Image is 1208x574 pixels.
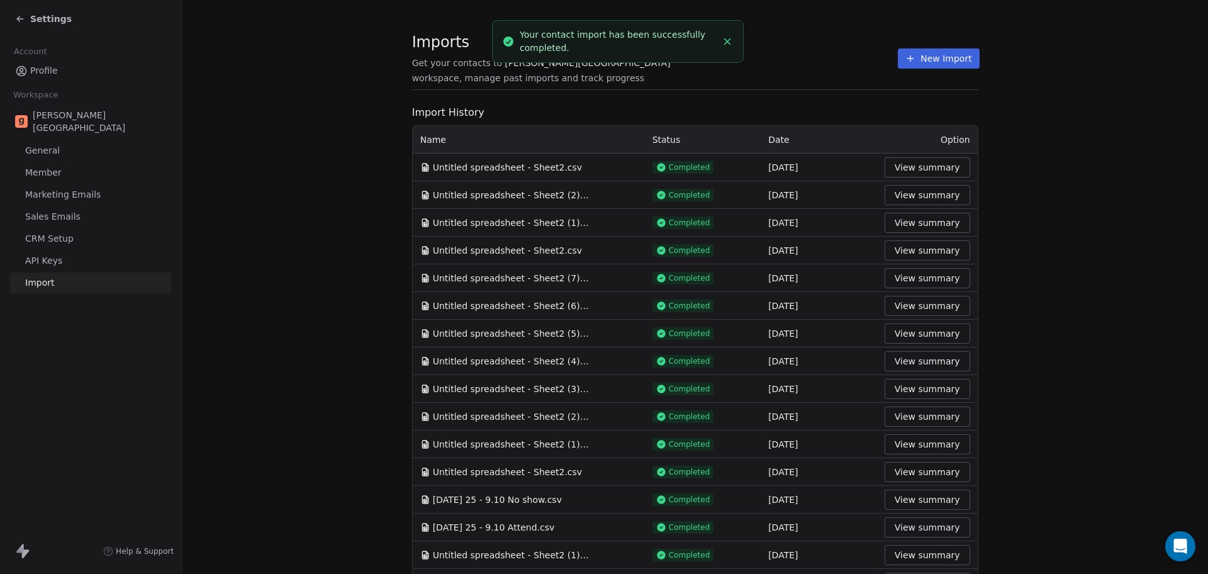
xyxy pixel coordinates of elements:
[768,410,870,423] div: [DATE]
[433,189,590,201] span: Untitled spreadsheet - Sheet2 (2).csv
[719,33,735,50] button: Close toast
[669,273,710,283] span: Completed
[10,140,171,161] a: General
[885,517,970,537] button: View summary
[669,384,710,394] span: Completed
[885,462,970,482] button: View summary
[25,166,62,179] span: Member
[898,48,979,69] button: New Import
[412,57,503,69] span: Get your contacts to
[412,72,644,84] span: workspace, manage past imports and track progress
[15,13,72,25] a: Settings
[669,439,710,449] span: Completed
[885,379,970,399] button: View summary
[433,244,582,257] span: Untitled spreadsheet - Sheet2.csv
[669,245,710,256] span: Completed
[669,356,710,366] span: Completed
[768,135,789,145] span: Date
[941,135,970,145] span: Option
[885,434,970,454] button: View summary
[885,351,970,371] button: View summary
[433,355,590,368] span: Untitled spreadsheet - Sheet2 (4).csv
[885,407,970,427] button: View summary
[25,254,62,267] span: API Keys
[433,466,582,478] span: Untitled spreadsheet - Sheet2.csv
[768,549,870,561] div: [DATE]
[768,217,870,229] div: [DATE]
[433,217,590,229] span: Untitled spreadsheet - Sheet2 (1).csv
[433,300,590,312] span: Untitled spreadsheet - Sheet2 (6).csv
[768,466,870,478] div: [DATE]
[768,300,870,312] div: [DATE]
[8,86,64,104] span: Workspace
[768,383,870,395] div: [DATE]
[885,240,970,261] button: View summary
[433,327,590,340] span: Untitled spreadsheet - Sheet2 (5).csv
[30,13,72,25] span: Settings
[885,490,970,510] button: View summary
[885,545,970,565] button: View summary
[768,355,870,368] div: [DATE]
[433,438,590,451] span: Untitled spreadsheet - Sheet2 (1).csv
[669,329,710,339] span: Completed
[885,213,970,233] button: View summary
[768,327,870,340] div: [DATE]
[30,64,58,77] span: Profile
[669,467,710,477] span: Completed
[433,549,590,561] span: Untitled spreadsheet - Sheet2 (1).csv
[433,410,590,423] span: Untitled spreadsheet - Sheet2 (2).csv
[25,276,54,290] span: Import
[768,493,870,506] div: [DATE]
[768,521,870,534] div: [DATE]
[520,28,717,55] div: Your contact import has been successfully completed.
[885,324,970,344] button: View summary
[10,206,171,227] a: Sales Emails
[433,272,590,284] span: Untitled spreadsheet - Sheet2 (7).csv
[412,33,898,52] span: Imports
[669,550,710,560] span: Completed
[15,115,28,128] img: Goela%20School%20Logos%20(4).png
[433,521,555,534] span: [DATE] 25 - 9.10 Attend.csv
[768,272,870,284] div: [DATE]
[669,301,710,311] span: Completed
[420,133,446,146] span: Name
[885,296,970,316] button: View summary
[768,161,870,174] div: [DATE]
[8,42,52,61] span: Account
[25,144,60,157] span: General
[433,383,590,395] span: Untitled spreadsheet - Sheet2 (3).csv
[103,546,174,556] a: Help & Support
[25,232,74,245] span: CRM Setup
[10,273,171,293] a: Import
[768,244,870,257] div: [DATE]
[885,185,970,205] button: View summary
[25,210,81,223] span: Sales Emails
[10,250,171,271] a: API Keys
[885,157,970,177] button: View summary
[669,162,710,172] span: Completed
[669,495,710,505] span: Completed
[669,412,710,422] span: Completed
[669,190,710,200] span: Completed
[10,228,171,249] a: CRM Setup
[433,493,562,506] span: [DATE] 25 - 9.10 No show.csv
[412,105,978,120] span: Import History
[669,522,710,532] span: Completed
[505,57,670,69] span: [PERSON_NAME][GEOGRAPHIC_DATA]
[1165,531,1195,561] div: Open Intercom Messenger
[116,546,174,556] span: Help & Support
[768,189,870,201] div: [DATE]
[25,188,101,201] span: Marketing Emails
[10,184,171,205] a: Marketing Emails
[33,109,166,134] span: [PERSON_NAME][GEOGRAPHIC_DATA]
[652,135,681,145] span: Status
[433,161,582,174] span: Untitled spreadsheet - Sheet2.csv
[669,218,710,228] span: Completed
[885,268,970,288] button: View summary
[10,60,171,81] a: Profile
[768,438,870,451] div: [DATE]
[10,162,171,183] a: Member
